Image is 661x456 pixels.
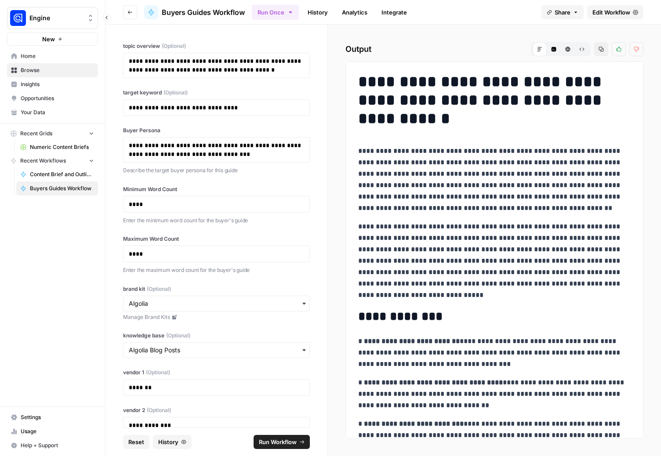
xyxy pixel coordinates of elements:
button: Run Workflow [254,435,310,449]
span: Reset [128,438,144,446]
label: Minimum Word Count [123,185,310,193]
span: Share [555,8,570,17]
a: Browse [7,63,98,77]
label: Maximum Word Count [123,235,310,243]
span: Content Brief and Outline v3 [30,170,94,178]
span: Buyers Guides Workflow [30,185,94,192]
span: Numeric Content Briefs [30,143,94,151]
span: (Optional) [163,89,188,97]
a: Settings [7,410,98,424]
p: Enter the maximum word count for the buyer's guide [123,266,310,275]
input: Algolia Blog Posts [129,346,304,355]
span: Recent Workflows [20,157,66,165]
label: vendor 1 [123,369,310,376]
span: Usage [21,427,94,435]
span: Settings [21,413,94,421]
span: History [158,438,178,446]
a: Buyers Guides Workflow [16,181,98,195]
a: Content Brief and Outline v3 [16,167,98,181]
label: topic overview [123,42,310,50]
span: Opportunities [21,94,94,102]
a: Manage Brand Kits [123,313,310,321]
span: (Optional) [147,285,171,293]
label: target keyword [123,89,310,97]
span: Browse [21,66,94,74]
button: Run Once [252,5,299,20]
span: (Optional) [146,369,170,376]
label: knowledge base [123,332,310,340]
button: History [153,435,192,449]
span: Home [21,52,94,60]
h2: Output [345,42,643,56]
span: Recent Grids [20,130,52,138]
span: (Optional) [166,332,190,340]
button: New [7,33,98,46]
span: Buyers Guides Workflow [162,7,245,18]
button: Share [541,5,584,19]
button: Recent Grids [7,127,98,140]
span: (Optional) [147,406,171,414]
span: Engine [29,14,83,22]
a: Home [7,49,98,63]
button: Reset [123,435,149,449]
button: Recent Workflows [7,154,98,167]
a: Usage [7,424,98,438]
button: Help + Support [7,438,98,452]
span: Run Workflow [259,438,297,446]
a: Buyers Guides Workflow [144,5,245,19]
a: Integrate [376,5,412,19]
span: New [42,35,55,43]
span: Help + Support [21,442,94,449]
button: Workspace: Engine [7,7,98,29]
p: Describe the target buyer persona for this guide [123,166,310,175]
span: Your Data [21,109,94,116]
label: vendor 2 [123,406,310,414]
a: Opportunities [7,91,98,105]
label: brand kit [123,285,310,293]
a: Numeric Content Briefs [16,140,98,154]
a: Insights [7,77,98,91]
input: Algolia [129,299,304,308]
span: (Optional) [162,42,186,50]
a: Your Data [7,105,98,119]
a: History [302,5,333,19]
label: Buyer Persona [123,127,310,134]
a: Edit Workflow [587,5,643,19]
span: Insights [21,80,94,88]
span: Edit Workflow [592,8,630,17]
img: Engine Logo [10,10,26,26]
a: Analytics [337,5,373,19]
p: Enter the minimum word count for the buyer's guide [123,216,310,225]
